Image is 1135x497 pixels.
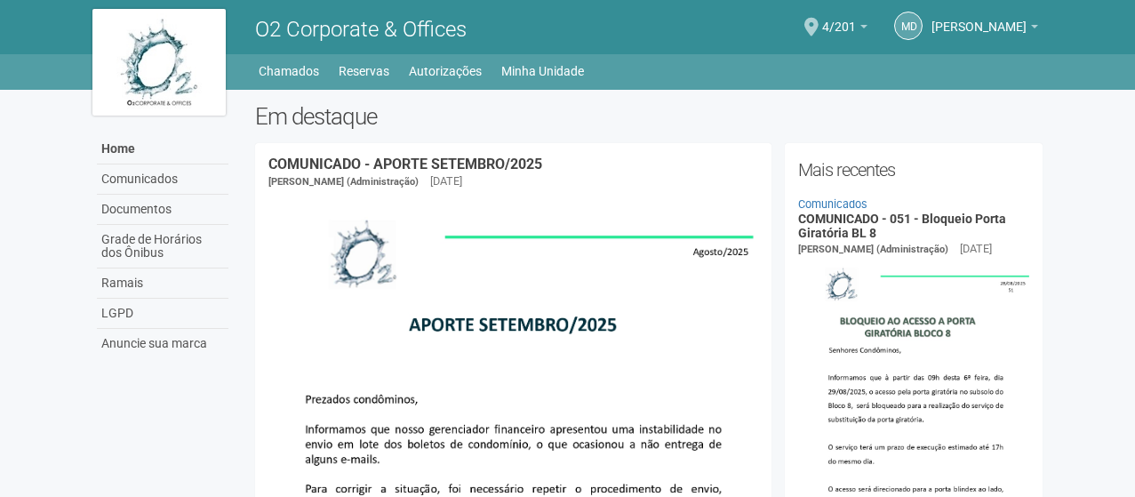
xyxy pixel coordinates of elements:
[822,22,867,36] a: 4/201
[255,103,1043,130] h2: Em destaque
[92,9,226,116] img: logo.jpg
[268,156,542,172] a: COMUNICADO - APORTE SETEMBRO/2025
[501,59,584,84] a: Minha Unidade
[931,3,1027,34] span: Marcelo de Andrade Ferreira
[931,22,1038,36] a: [PERSON_NAME]
[339,59,389,84] a: Reservas
[798,156,1030,183] h2: Mais recentes
[960,241,992,257] div: [DATE]
[268,176,419,188] span: [PERSON_NAME] (Administração)
[97,329,228,358] a: Anuncie sua marca
[97,134,228,164] a: Home
[409,59,482,84] a: Autorizações
[798,212,1006,239] a: COMUNICADO - 051 - Bloqueio Porta Giratória BL 8
[97,299,228,329] a: LGPD
[97,225,228,269] a: Grade de Horários dos Ônibus
[259,59,319,84] a: Chamados
[430,173,462,189] div: [DATE]
[255,17,467,42] span: O2 Corporate & Offices
[97,269,228,299] a: Ramais
[97,195,228,225] a: Documentos
[97,164,228,195] a: Comunicados
[822,3,856,34] span: 4/201
[798,244,948,255] span: [PERSON_NAME] (Administração)
[798,197,867,211] a: Comunicados
[894,12,923,40] a: Md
